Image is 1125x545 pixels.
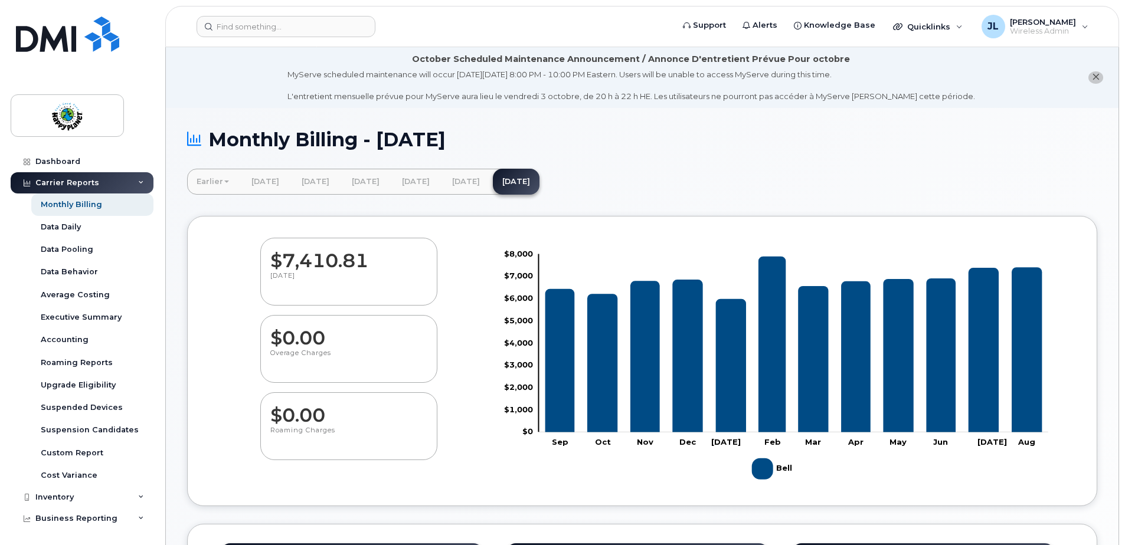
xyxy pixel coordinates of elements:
[805,438,821,447] tspan: Mar
[552,438,568,447] tspan: Sep
[977,438,1007,447] tspan: [DATE]
[595,438,611,447] tspan: Oct
[504,271,533,281] tspan: $7,000
[711,438,741,447] tspan: [DATE]
[545,257,1042,432] g: Bell
[342,169,389,195] a: [DATE]
[504,249,533,258] tspan: $8,000
[504,316,533,325] tspan: $5,000
[270,426,427,447] p: Roaming Charges
[933,438,948,447] tspan: Jun
[270,238,427,271] dd: $7,410.81
[393,169,439,195] a: [DATE]
[764,438,781,447] tspan: Feb
[848,438,864,447] tspan: Apr
[752,454,795,484] g: Bell
[187,129,1097,150] h1: Monthly Billing - [DATE]
[637,438,653,447] tspan: Nov
[1088,71,1103,84] button: close notification
[270,349,427,370] p: Overage Charges
[504,249,1049,484] g: Chart
[504,293,533,303] tspan: $6,000
[752,454,795,484] g: Legend
[504,405,533,414] tspan: $1,000
[270,393,427,426] dd: $0.00
[522,427,533,436] tspan: $0
[270,271,427,293] p: [DATE]
[889,438,907,447] tspan: May
[504,382,533,392] tspan: $2,000
[412,53,850,65] div: October Scheduled Maintenance Announcement / Annonce D'entretient Prévue Pour octobre
[287,69,975,102] div: MyServe scheduled maintenance will occur [DATE][DATE] 8:00 PM - 10:00 PM Eastern. Users will be u...
[493,169,539,195] a: [DATE]
[679,438,696,447] tspan: Dec
[504,338,533,347] tspan: $4,000
[504,360,533,370] tspan: $3,000
[292,169,339,195] a: [DATE]
[443,169,489,195] a: [DATE]
[270,316,427,349] dd: $0.00
[187,169,238,195] a: Earlier
[242,169,289,195] a: [DATE]
[1018,438,1035,447] tspan: Aug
